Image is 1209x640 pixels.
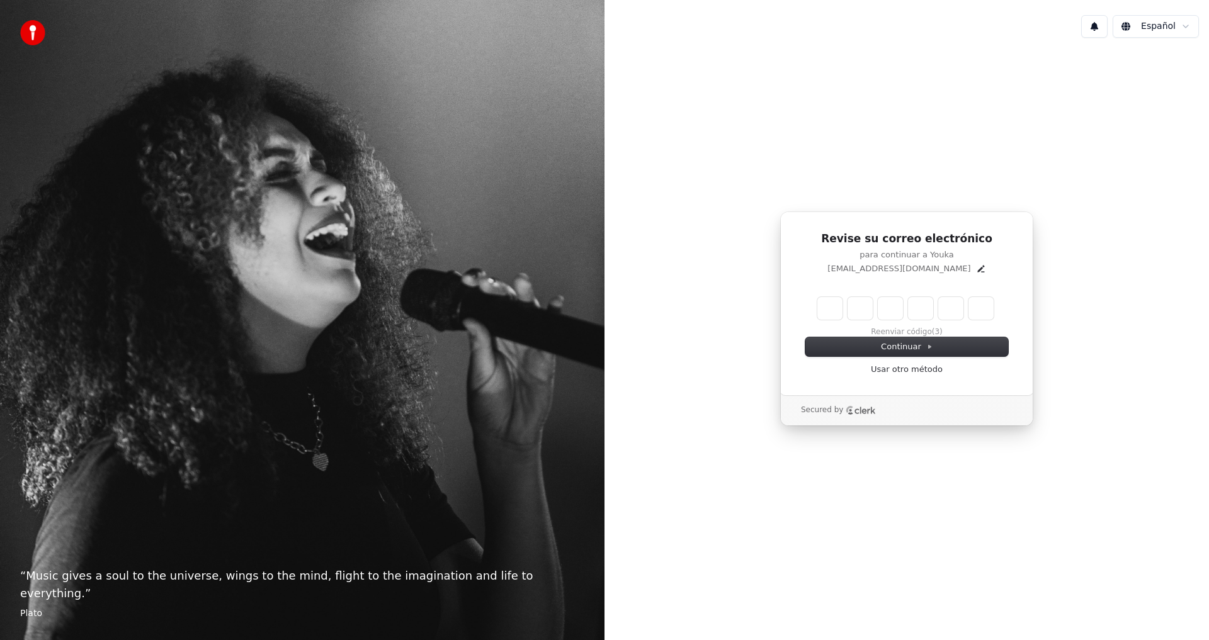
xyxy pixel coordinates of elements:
button: Edit [976,264,986,274]
input: Digit 2 [848,297,873,320]
p: “ Music gives a soul to the universe, wings to the mind, flight to the imagination and life to ev... [20,567,584,602]
input: Digit 6 [968,297,994,320]
input: Digit 4 [908,297,933,320]
button: Continuar [805,337,1008,356]
img: youka [20,20,45,45]
input: Digit 5 [938,297,963,320]
span: Continuar [881,341,933,352]
p: [EMAIL_ADDRESS][DOMAIN_NAME] [827,263,970,274]
input: Enter verification code. Digit 1 [817,297,843,320]
footer: Plato [20,607,584,620]
div: Verification code input [815,295,996,322]
p: Secured by [801,405,843,415]
a: Clerk logo [846,406,876,415]
input: Digit 3 [878,297,903,320]
h1: Revise su correo electrónico [805,232,1008,247]
a: Usar otro método [871,364,943,375]
p: para continuar a Youka [805,249,1008,261]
